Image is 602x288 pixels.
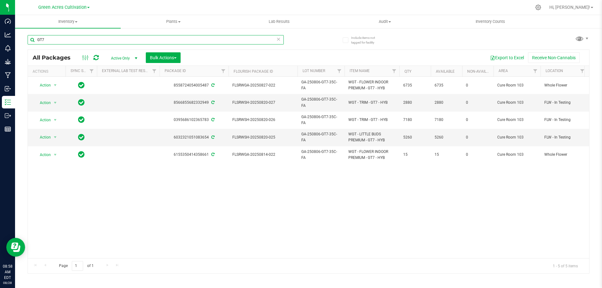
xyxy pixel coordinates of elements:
[5,45,11,51] inline-svg: Monitoring
[348,149,396,161] span: WGT - FLOWER INDOOR PREMIUM - GT7 - HYB
[3,280,12,285] p: 08/28
[149,66,160,76] a: Filter
[534,4,542,10] div: Manage settings
[332,19,437,24] span: Audit
[466,117,490,123] span: 0
[548,261,583,270] span: 1 - 5 of 5 items
[486,52,528,63] button: Export to Excel
[87,66,97,76] a: Filter
[497,152,537,158] span: Cure Room 103
[5,32,11,38] inline-svg: Analytics
[102,69,151,73] a: External Lab Test Result
[497,100,537,106] span: Cure Room 103
[232,134,294,140] span: FLSRWSH-20250820-025
[301,97,341,108] span: GA-250806-GT7-35C-FA
[404,69,411,74] a: Qty
[165,69,186,73] a: Package ID
[210,152,214,157] span: Sync from Compliance System
[5,18,11,24] inline-svg: Dashboard
[226,15,332,28] a: Lab Results
[528,52,580,63] button: Receive Non-Cannabis
[530,66,541,76] a: Filter
[301,149,341,161] span: GA-250806-GT7-35C-FA
[34,150,51,159] span: Action
[403,82,427,88] span: 6735
[435,82,458,88] span: 6735
[218,66,229,76] a: Filter
[232,117,294,123] span: FLSRWSH-20250820-026
[435,100,458,106] span: 2880
[301,114,341,126] span: GA-250806-GT7-35C-FA
[301,79,341,91] span: GA-250806-GT7-35C-FA
[260,19,298,24] span: Lab Results
[51,133,59,142] span: select
[544,100,584,106] span: FLW - In Testing
[34,133,51,142] span: Action
[348,131,396,143] span: WGT - LITTLE BUDS PREMIUM - GT7 - HYB
[150,55,177,60] span: Bulk Actions
[466,82,490,88] span: 0
[159,82,230,88] div: 8558724054005487
[544,152,584,158] span: Whole Flower
[546,69,563,73] a: Location
[33,69,63,74] div: Actions
[72,261,83,271] input: 1
[544,82,584,88] span: Whole Flower
[348,100,396,106] span: WGT - TRIM - GT7 - HYB
[210,83,214,87] span: Sync from Compliance System
[5,72,11,78] inline-svg: Manufacturing
[33,54,77,61] span: All Packages
[403,117,427,123] span: 7180
[403,152,427,158] span: 15
[78,150,85,159] span: In Sync
[499,69,508,73] a: Area
[15,19,121,24] span: Inventory
[497,134,537,140] span: Cure Room 103
[71,69,95,73] a: Sync Status
[435,134,458,140] span: 5260
[389,66,399,76] a: Filter
[497,82,537,88] span: Cure Room 103
[3,264,12,280] p: 08:58 AM EDT
[466,152,490,158] span: 0
[159,134,230,140] div: 6032321051083654
[232,82,294,88] span: FLSRWGA-20250827-022
[34,81,51,90] span: Action
[78,115,85,124] span: In Sync
[438,15,543,28] a: Inventory Counts
[577,66,588,76] a: Filter
[210,135,214,139] span: Sync from Compliance System
[348,79,396,91] span: WGT - FLOWER INDOOR PREMIUM - GT7 - HYB
[350,69,370,73] a: Item Name
[34,98,51,107] span: Action
[351,35,383,45] span: Include items not tagged for facility
[28,35,284,45] input: Search Package ID, Item Name, SKU, Lot or Part Number...
[78,98,85,107] span: In Sync
[232,100,294,106] span: FLSRWSH-20250820-027
[5,59,11,65] inline-svg: Grow
[146,52,181,63] button: Bulk Actions
[544,134,584,140] span: FLW - In Testing
[435,117,458,123] span: 7180
[436,69,455,74] a: Available
[466,100,490,106] span: 0
[332,15,438,28] a: Audit
[544,117,584,123] span: FLW - In Testing
[121,15,226,28] a: Plants
[5,126,11,132] inline-svg: Reports
[159,100,230,106] div: 8566855682332949
[466,134,490,140] span: 0
[38,5,87,10] span: Green Acres Cultivation
[210,118,214,122] span: Sync from Compliance System
[497,117,537,123] span: Cure Room 103
[51,81,59,90] span: select
[51,150,59,159] span: select
[549,5,590,10] span: Hi, [PERSON_NAME]!
[5,86,11,92] inline-svg: Inbound
[121,19,226,24] span: Plants
[51,98,59,107] span: select
[78,81,85,90] span: In Sync
[348,117,396,123] span: WGT - TRIM - GT7 - HYB
[303,69,325,73] a: Lot Number
[301,131,341,143] span: GA-250806-GT7-35C-FA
